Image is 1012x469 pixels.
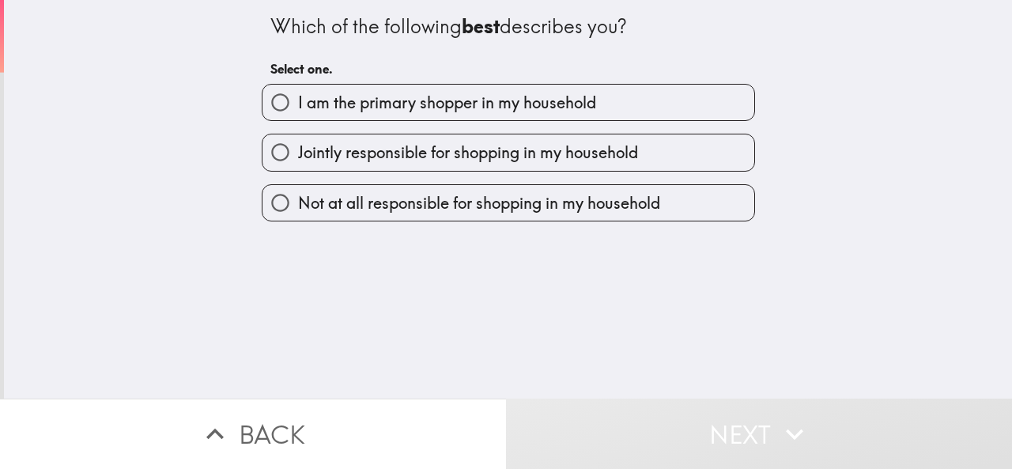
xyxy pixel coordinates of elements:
[270,60,746,78] h6: Select one.
[462,14,500,38] b: best
[262,185,754,221] button: Not at all responsible for shopping in my household
[262,85,754,120] button: I am the primary shopper in my household
[298,192,660,214] span: Not at all responsible for shopping in my household
[506,399,1012,469] button: Next
[298,92,596,114] span: I am the primary shopper in my household
[270,13,746,40] div: Which of the following describes you?
[298,142,638,164] span: Jointly responsible for shopping in my household
[262,134,754,170] button: Jointly responsible for shopping in my household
